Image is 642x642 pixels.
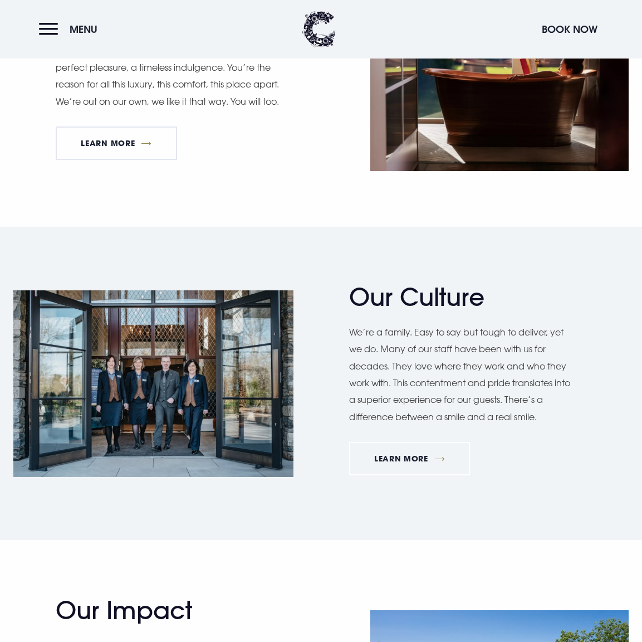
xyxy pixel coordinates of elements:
p: You’re the guest. Staying in a hotel should be a perfect pleasure, a timeless indulgence. You’re ... [56,42,284,110]
img: Four members of staff walking through open glass doors at a hotel in Bangor, Northern Ireland. [13,290,293,477]
button: Book Now [536,17,603,41]
a: Learn More [56,127,177,160]
a: Learn More [349,442,471,475]
span: Menu [70,23,97,36]
p: We’re a family. Easy to say but tough to deliver, yet we do. Many of our staff have been with us ... [349,324,577,425]
img: Clandeboye Lodge [302,11,336,47]
button: Menu [39,17,103,41]
h2: Our Culture [349,283,566,312]
h2: Our Impact [56,596,273,625]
